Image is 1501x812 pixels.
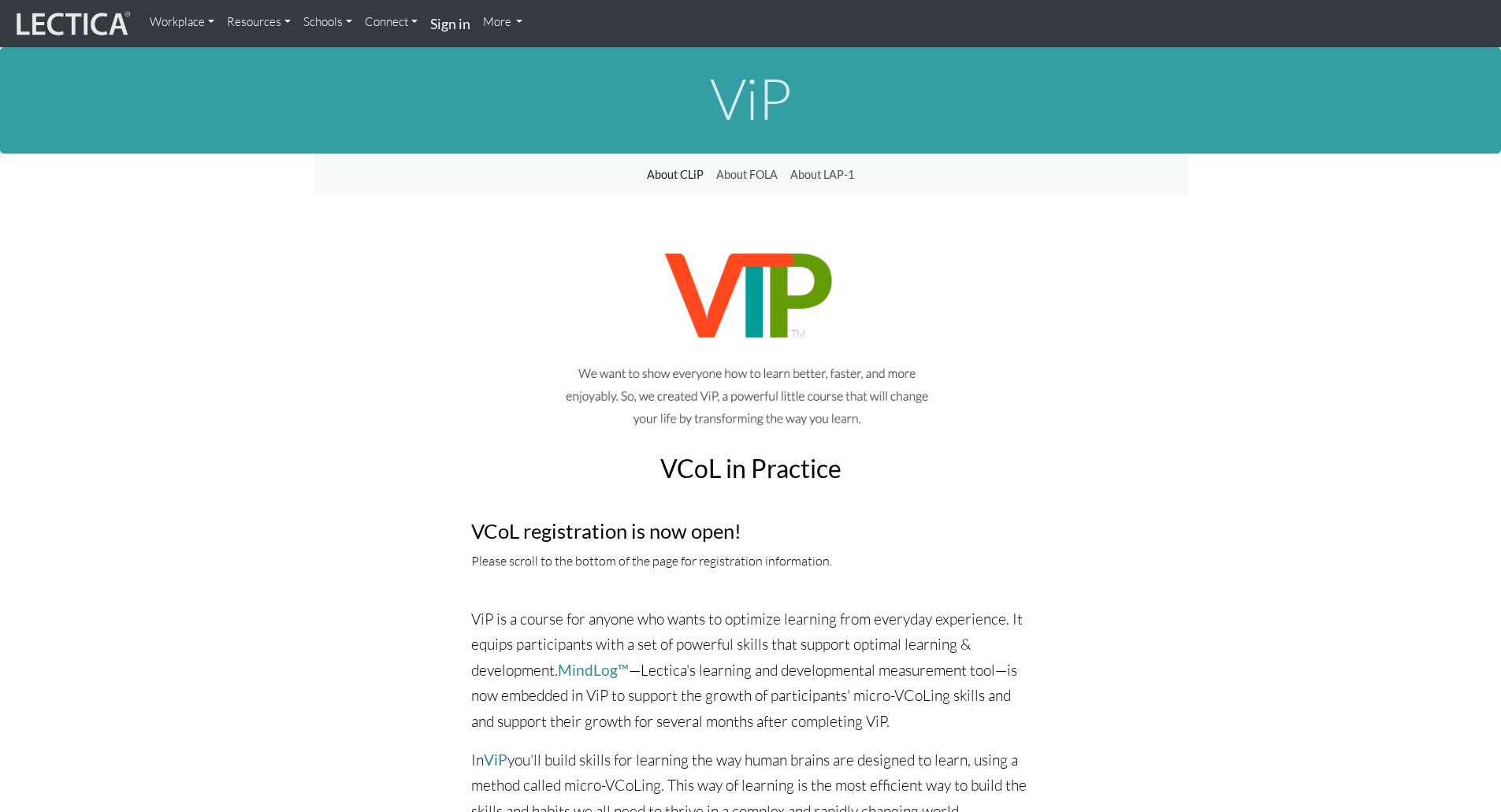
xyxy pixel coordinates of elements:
a: About FOLA [710,160,784,190]
h6: Please scroll to the bottom of the page for registration information. [471,554,1031,569]
a: About CLiP [641,160,710,190]
a: ViP [484,751,507,769]
strong: Sign in [430,15,470,32]
a: Workplace [143,6,221,38]
a: Resources [221,6,297,38]
a: MindLog™ [558,661,629,679]
a: Sign in [424,6,477,41]
a: About LAP-1 [784,160,860,190]
h3: VCoL registration is now open! [471,520,1031,542]
img: Ad image [471,233,1031,441]
h1: ViP [314,67,1188,129]
a: More [477,6,529,38]
a: Schools [297,6,359,38]
p: ViP is a course for anyone who wants to optimize learning from everyday experience. It equips par... [471,606,1031,735]
img: lecticalive [13,9,131,39]
h2: VCoL in Practice [471,454,1031,482]
a: Connect [359,6,424,38]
